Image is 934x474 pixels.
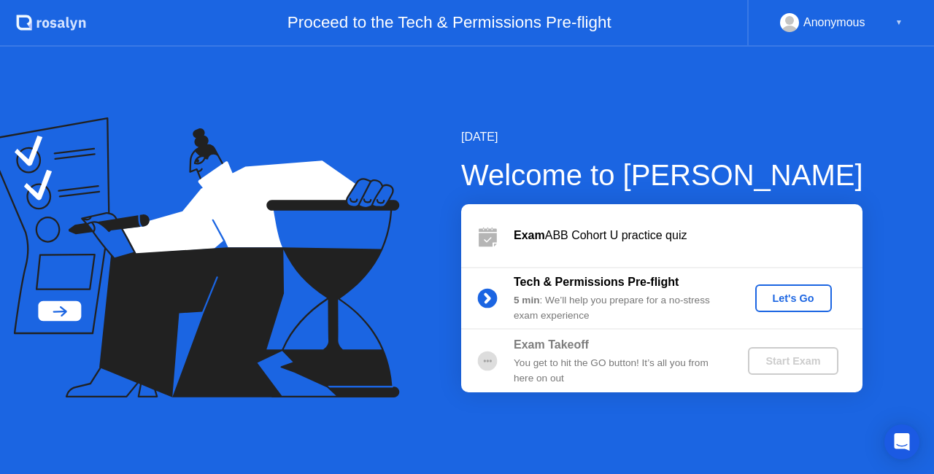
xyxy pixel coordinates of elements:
b: Exam [514,229,545,241]
div: ABB Cohort U practice quiz [514,227,862,244]
div: [DATE] [461,128,863,146]
div: Open Intercom Messenger [884,424,919,459]
div: ▼ [895,13,903,32]
div: Let's Go [761,292,826,304]
div: Anonymous [803,13,865,32]
button: Let's Go [755,284,832,312]
div: Start Exam [754,355,832,367]
div: You get to hit the GO button! It’s all you from here on out [514,356,724,386]
b: Exam Takeoff [514,338,589,351]
div: Welcome to [PERSON_NAME] [461,153,863,197]
b: Tech & Permissions Pre-flight [514,276,679,288]
b: 5 min [514,295,540,306]
div: : We’ll help you prepare for a no-stress exam experience [514,293,724,323]
button: Start Exam [748,347,838,375]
